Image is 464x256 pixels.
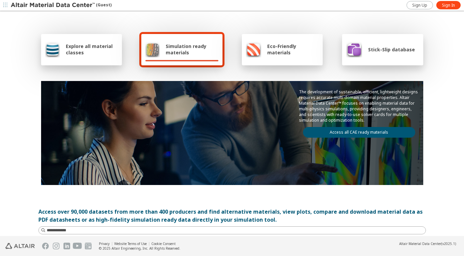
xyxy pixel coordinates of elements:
span: Sign Up [412,3,427,8]
span: Altair Material Data Center [399,241,441,246]
span: Explore all material classes [66,43,118,56]
img: Altair Engineering [5,243,35,249]
div: © 2025 Altair Engineering, Inc. All Rights Reserved. [99,246,180,251]
span: Eco-Friendly materials [267,43,319,56]
a: Sign Up [407,1,433,9]
p: The development of sustainable, efficient, lightweight designs requires accurate multi-domain mat... [299,89,419,123]
img: Simulation ready materials [145,41,160,57]
img: Stick-Slip database [346,41,362,57]
span: Sign In [442,3,455,8]
img: Altair Material Data Center [11,2,96,9]
a: Cookie Consent [151,241,176,246]
a: Sign In [436,1,461,9]
img: Explore all material classes [45,41,60,57]
a: Website Terms of Use [114,241,147,246]
span: Simulation ready materials [166,43,218,56]
div: (Guest) [11,2,112,9]
a: Access all CAE ready materials [303,127,415,138]
a: Privacy [99,241,110,246]
div: (v2025.1) [399,241,456,246]
span: Stick-Slip database [368,46,415,53]
img: Eco-Friendly materials [246,41,261,57]
div: Access over 90,000 datasets from more than 400 producers and find alternative materials, view plo... [38,208,426,224]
